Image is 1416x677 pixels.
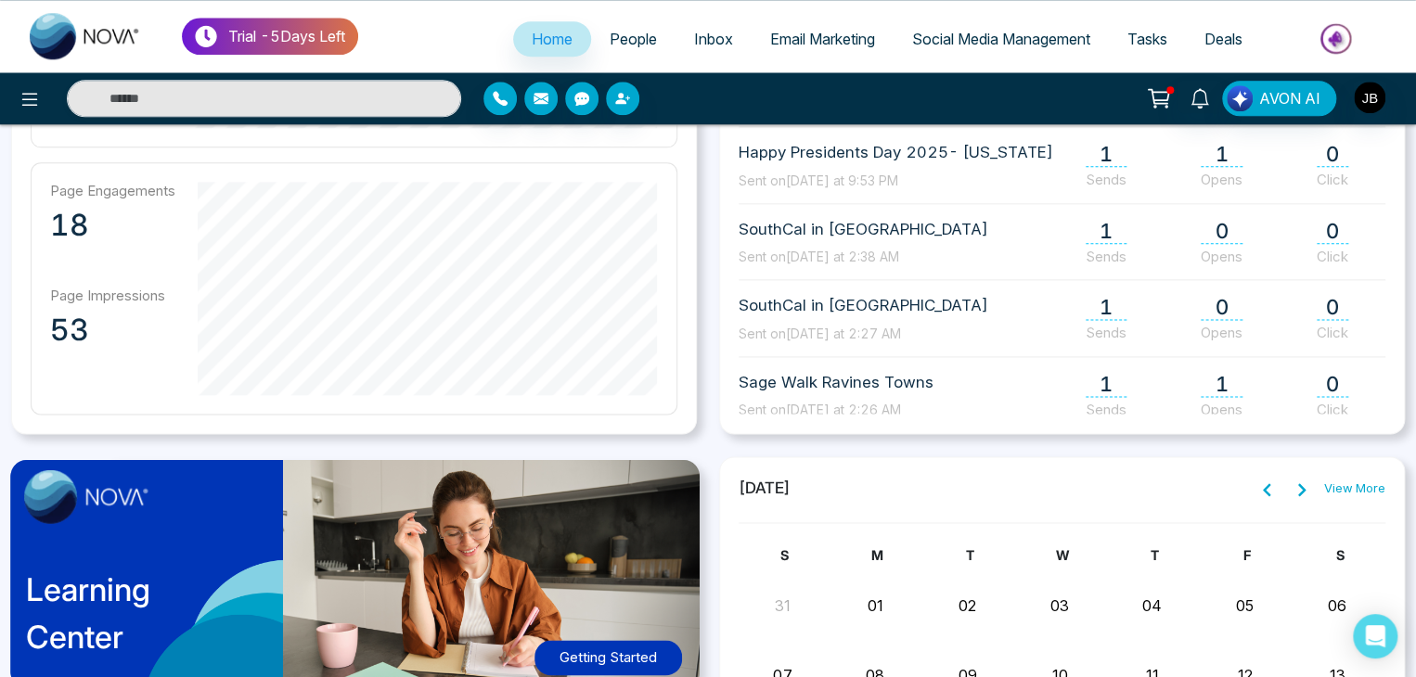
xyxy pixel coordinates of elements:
[1151,547,1159,563] span: T
[739,218,988,242] span: SouthCal in [GEOGRAPHIC_DATA]
[1317,219,1348,244] span: 0
[1353,614,1397,658] div: Open Intercom Messenger
[532,30,573,48] span: Home
[739,402,901,417] span: Sent on [DATE] at 2:26 AM
[1328,594,1346,617] button: 06
[1354,82,1385,113] img: User Avatar
[959,594,976,617] button: 02
[912,30,1090,48] span: Social Media Management
[30,13,141,59] img: Nova CRM Logo
[1335,547,1344,563] span: S
[1317,372,1348,397] span: 0
[1086,248,1126,265] span: Sends
[1201,295,1242,320] span: 0
[1050,594,1069,617] button: 03
[1227,85,1253,111] img: Lead Flow
[26,566,150,660] p: Learning Center
[1086,219,1126,244] span: 1
[1201,372,1242,397] span: 1
[676,21,752,57] a: Inbox
[1317,295,1348,320] span: 0
[1317,171,1348,188] span: Click
[1086,372,1126,397] span: 1
[1201,171,1242,188] span: Opens
[739,172,898,188] span: Sent on [DATE] at 9:53 PM
[1201,401,1242,418] span: Opens
[780,547,789,563] span: S
[871,547,883,563] span: M
[1086,324,1126,341] span: Sends
[1186,21,1261,57] a: Deals
[752,21,894,57] a: Email Marketing
[1317,142,1348,167] span: 0
[739,477,791,501] span: [DATE]
[1201,324,1242,341] span: Opens
[1317,248,1348,265] span: Click
[1222,81,1336,116] button: AVON AI
[894,21,1109,57] a: Social Media Management
[1324,479,1385,498] a: View More
[228,25,345,47] p: Trial - 5 Days Left
[965,547,973,563] span: T
[1127,30,1167,48] span: Tasks
[1086,142,1126,167] span: 1
[867,594,882,617] button: 01
[1270,18,1405,59] img: Market-place.gif
[775,594,791,617] button: 31
[770,30,875,48] span: Email Marketing
[1056,547,1069,563] span: W
[24,470,148,524] img: image
[50,312,175,349] p: 53
[739,294,988,318] span: SouthCal in [GEOGRAPHIC_DATA]
[1142,594,1162,617] button: 04
[739,371,933,395] span: Sage Walk Ravines Towns
[610,30,657,48] span: People
[1201,142,1242,167] span: 1
[1201,219,1242,244] span: 0
[1259,87,1320,109] span: AVON AI
[694,30,733,48] span: Inbox
[1236,594,1254,617] button: 05
[1204,30,1242,48] span: Deals
[739,249,899,264] span: Sent on [DATE] at 2:38 AM
[513,21,591,57] a: Home
[50,182,175,199] p: Page Engagements
[739,141,1053,165] span: Happy Presidents Day 2025- [US_STATE]
[50,287,175,304] p: Page Impressions
[1086,171,1126,188] span: Sends
[534,640,682,676] button: Getting Started
[1109,21,1186,57] a: Tasks
[1201,248,1242,265] span: Opens
[1086,401,1126,418] span: Sends
[1243,547,1251,563] span: F
[739,326,901,341] span: Sent on [DATE] at 2:27 AM
[1086,295,1126,320] span: 1
[1317,401,1348,418] span: Click
[591,21,676,57] a: People
[1317,324,1348,341] span: Click
[50,207,175,244] p: 18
